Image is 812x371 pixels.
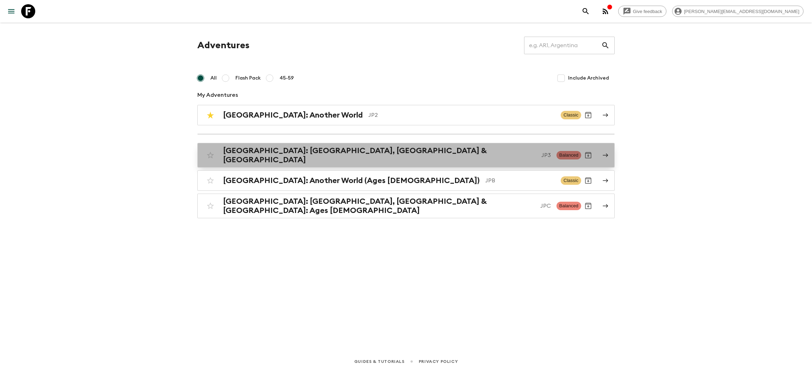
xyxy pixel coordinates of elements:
[419,358,458,365] a: Privacy Policy
[581,148,595,162] button: Archive
[210,75,217,82] span: All
[354,358,405,365] a: Guides & Tutorials
[4,4,18,18] button: menu
[223,111,363,120] h2: [GEOGRAPHIC_DATA]: Another World
[581,108,595,122] button: Archive
[629,9,666,14] span: Give feedback
[581,174,595,188] button: Archive
[197,91,615,99] p: My Adventures
[197,38,250,52] h1: Adventures
[680,9,803,14] span: [PERSON_NAME][EMAIL_ADDRESS][DOMAIN_NAME]
[279,75,294,82] span: 45-59
[197,105,615,125] a: [GEOGRAPHIC_DATA]: Another WorldJP2ClassicArchive
[618,6,666,17] a: Give feedback
[561,111,581,119] span: Classic
[568,75,609,82] span: Include Archived
[524,36,601,55] input: e.g. AR1, Argentina
[223,197,535,215] h2: [GEOGRAPHIC_DATA]: [GEOGRAPHIC_DATA], [GEOGRAPHIC_DATA] & [GEOGRAPHIC_DATA]: Ages [DEMOGRAPHIC_DATA]
[579,4,593,18] button: search adventures
[223,176,480,185] h2: [GEOGRAPHIC_DATA]: Another World (Ages [DEMOGRAPHIC_DATA])
[197,143,615,168] a: [GEOGRAPHIC_DATA]: [GEOGRAPHIC_DATA], [GEOGRAPHIC_DATA] & [GEOGRAPHIC_DATA]JP3BalancedArchive
[672,6,804,17] div: [PERSON_NAME][EMAIL_ADDRESS][DOMAIN_NAME]
[556,151,581,159] span: Balanced
[368,111,555,119] p: JP2
[556,202,581,210] span: Balanced
[581,199,595,213] button: Archive
[540,202,551,210] p: JPC
[223,146,536,164] h2: [GEOGRAPHIC_DATA]: [GEOGRAPHIC_DATA], [GEOGRAPHIC_DATA] & [GEOGRAPHIC_DATA]
[561,176,581,185] span: Classic
[235,75,261,82] span: Flash Pack
[485,176,555,185] p: JPB
[197,194,615,218] a: [GEOGRAPHIC_DATA]: [GEOGRAPHIC_DATA], [GEOGRAPHIC_DATA] & [GEOGRAPHIC_DATA]: Ages [DEMOGRAPHIC_DA...
[197,170,615,191] a: [GEOGRAPHIC_DATA]: Another World (Ages [DEMOGRAPHIC_DATA])JPBClassicArchive
[541,151,551,159] p: JP3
